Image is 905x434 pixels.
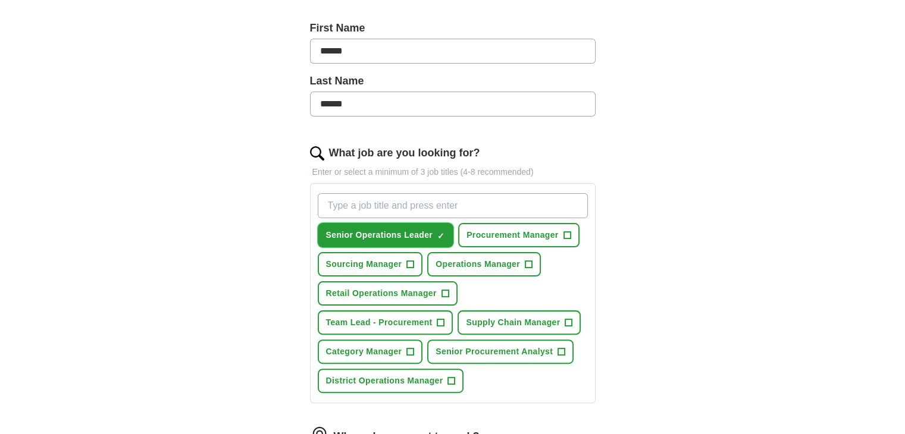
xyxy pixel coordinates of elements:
span: Retail Operations Manager [326,287,437,300]
button: Procurement Manager [458,223,579,247]
label: First Name [310,20,596,36]
span: Senior Operations Leader [326,229,433,241]
span: Sourcing Manager [326,258,402,271]
button: Category Manager [318,339,423,364]
input: Type a job title and press enter [318,193,588,218]
span: Procurement Manager [466,229,558,241]
label: Last Name [310,73,596,89]
img: search.png [310,146,324,161]
button: District Operations Manager [318,369,464,393]
button: Senior Procurement Analyst [427,339,574,364]
span: Operations Manager [436,258,520,271]
span: Team Lead - Procurement [326,316,433,329]
button: Senior Operations Leader✓ [318,223,454,247]
span: Supply Chain Manager [466,316,560,329]
button: Team Lead - Procurement [318,310,453,335]
button: Supply Chain Manager [458,310,581,335]
p: Enter or select a minimum of 3 job titles (4-8 recommended) [310,166,596,178]
span: ✓ [437,231,444,241]
label: What job are you looking for? [329,145,480,161]
span: Senior Procurement Analyst [436,345,553,358]
span: Category Manager [326,345,402,358]
span: District Operations Manager [326,375,443,387]
button: Retail Operations Manager [318,281,458,306]
button: Sourcing Manager [318,252,423,276]
button: Operations Manager [427,252,541,276]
